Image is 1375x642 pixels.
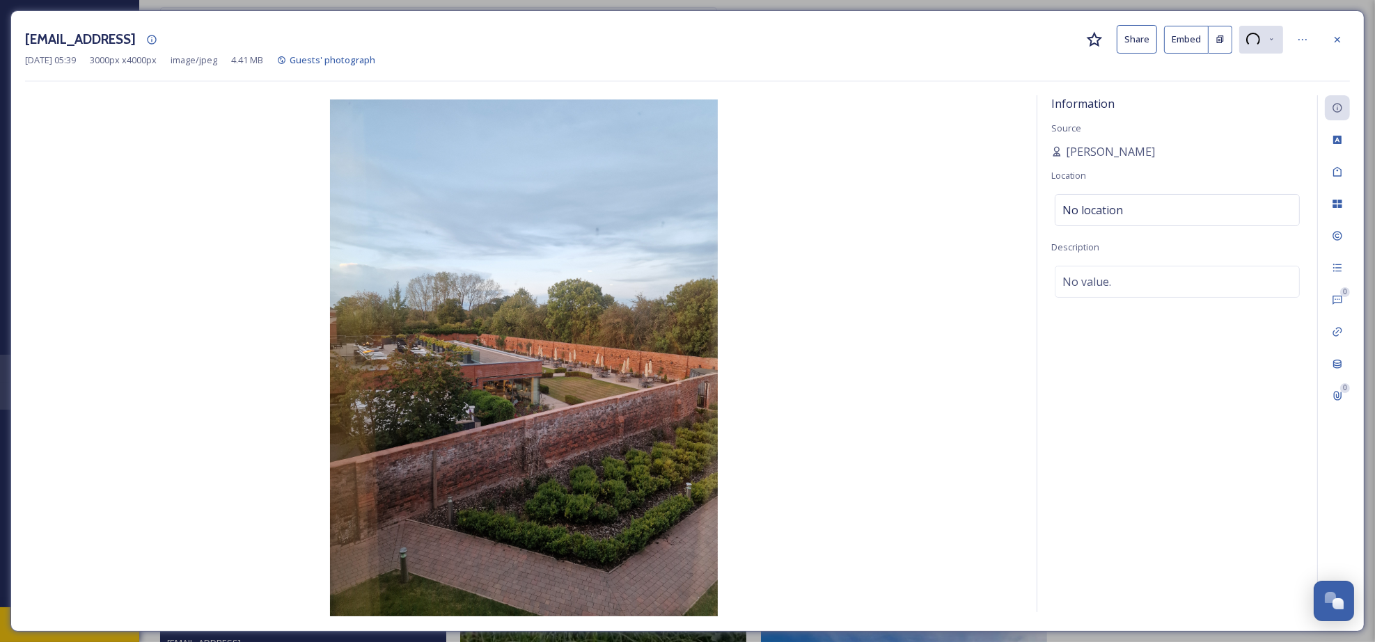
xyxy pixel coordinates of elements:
span: Source [1051,122,1081,134]
button: Embed [1164,26,1209,54]
span: Location [1051,169,1086,182]
span: Information [1051,96,1115,111]
span: [PERSON_NAME] [1066,143,1155,160]
span: image/jpeg [171,54,217,67]
div: 0 [1340,287,1350,297]
span: 3000 px x 4000 px [90,54,157,67]
span: No value. [1062,273,1111,290]
span: No location [1062,202,1123,218]
button: Open Chat [1314,581,1354,621]
span: 4.41 MB [231,54,263,67]
span: Description [1051,241,1099,253]
button: Share [1117,25,1157,54]
span: [DATE] 05:39 [25,54,76,67]
h3: [EMAIL_ADDRESS] [25,29,136,49]
img: mjamiddleton%40gmail.com-inbound1652512099029946968.jpg [25,99,1023,616]
span: Guests' photograph [290,54,375,66]
div: 0 [1340,383,1350,393]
